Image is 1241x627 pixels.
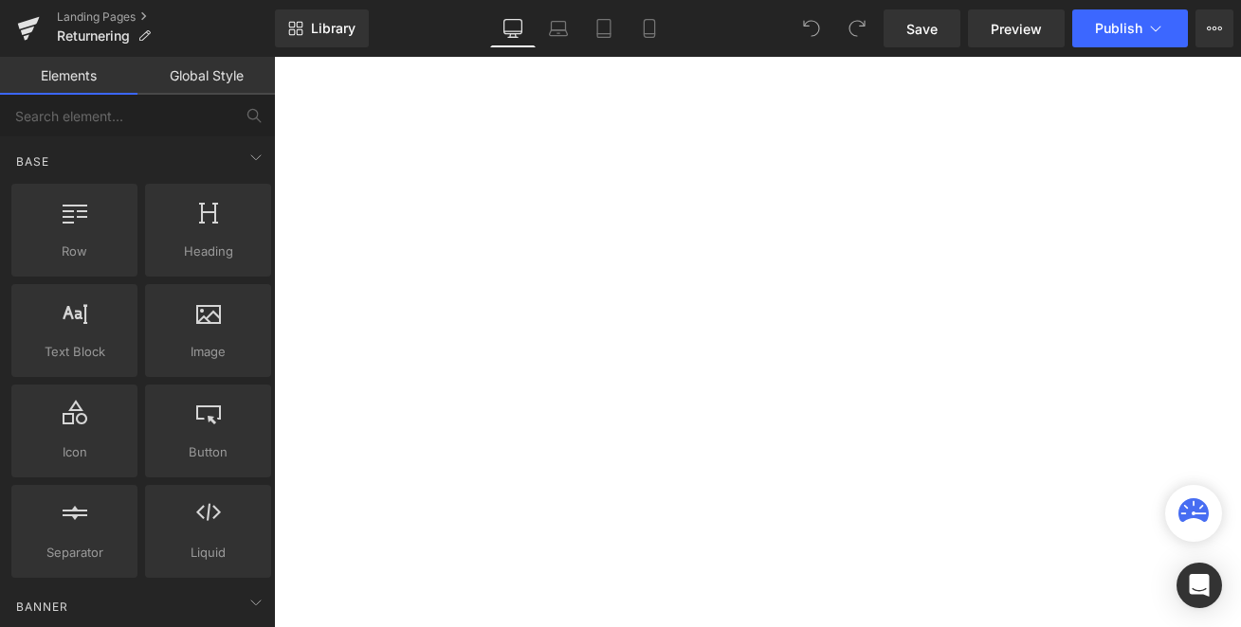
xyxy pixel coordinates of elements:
[968,9,1065,47] a: Preview
[581,9,627,47] a: Tablet
[14,152,51,170] span: Base
[17,342,132,362] span: Text Block
[151,242,265,261] span: Heading
[57,28,130,44] span: Returnering
[57,9,275,25] a: Landing Pages
[991,19,1042,39] span: Preview
[793,9,830,47] button: Undo
[151,543,265,563] span: Liquid
[151,342,265,362] span: Image
[1072,9,1188,47] button: Publish
[906,19,938,39] span: Save
[627,9,672,47] a: Mobile
[1195,9,1233,47] button: More
[838,9,876,47] button: Redo
[17,442,132,462] span: Icon
[14,598,70,616] span: Banner
[536,9,581,47] a: Laptop
[17,242,132,261] span: Row
[1177,563,1222,608] div: Open Intercom Messenger
[1095,21,1142,36] span: Publish
[275,9,369,47] a: New Library
[490,9,536,47] a: Desktop
[151,442,265,462] span: Button
[137,57,275,95] a: Global Style
[311,20,356,37] span: Library
[17,543,132,563] span: Separator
